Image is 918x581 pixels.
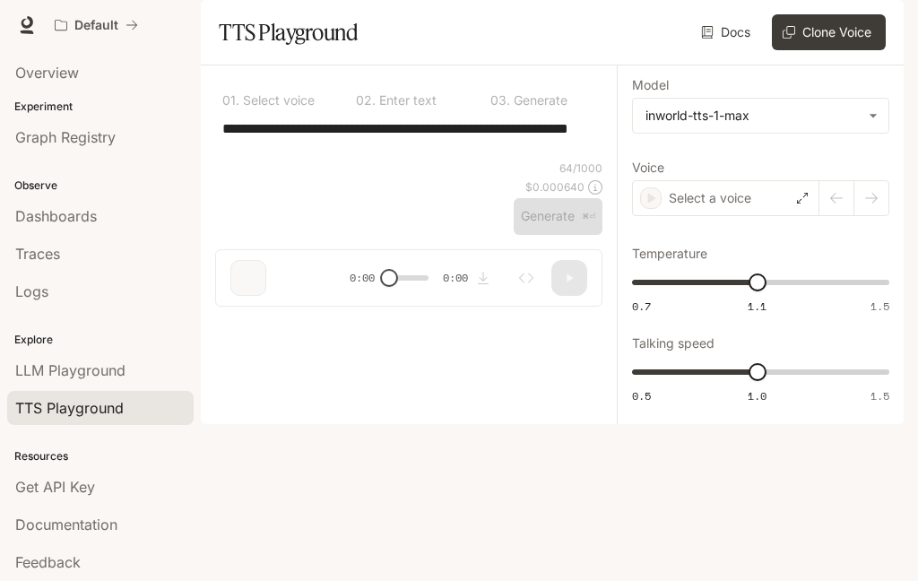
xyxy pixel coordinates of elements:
p: Select a voice [669,189,751,207]
p: 0 1 . [222,94,239,107]
span: 1.5 [870,299,889,314]
p: Enter text [376,94,437,107]
p: Model [632,79,669,91]
span: 0.5 [632,388,651,403]
div: inworld-tts-1-max [645,107,860,125]
button: Clone Voice [772,14,886,50]
p: Temperature [632,247,707,260]
p: Select voice [239,94,315,107]
span: 1.5 [870,388,889,403]
div: inworld-tts-1-max [633,99,888,133]
a: Docs [697,14,758,50]
p: Talking speed [632,337,714,350]
p: 0 3 . [490,94,510,107]
p: 0 2 . [356,94,376,107]
p: $ 0.000640 [525,179,585,195]
span: 1.1 [748,299,766,314]
p: Voice [632,161,664,174]
span: 1.0 [748,388,766,403]
p: Generate [510,94,567,107]
p: 64 / 1000 [559,160,602,176]
span: 0.7 [632,299,651,314]
button: All workspaces [47,7,146,43]
h1: TTS Playground [219,14,358,50]
p: Default [74,18,118,33]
